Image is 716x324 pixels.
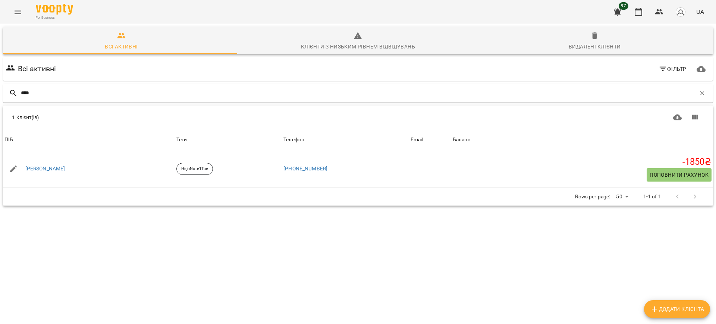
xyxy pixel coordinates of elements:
div: Email [411,135,423,144]
div: ПІБ [4,135,13,144]
p: Rows per page: [575,193,610,201]
div: Клієнти з низьким рівнем відвідувань [301,42,415,51]
button: Menu [9,3,27,21]
a: [PERSON_NAME] [25,165,65,173]
div: Всі активні [105,42,138,51]
button: Завантажити CSV [669,108,687,126]
p: HighNote1Tue [181,166,208,172]
span: Email [411,135,450,144]
div: 50 [613,191,631,202]
button: Поповнити рахунок [647,168,712,182]
div: Sort [283,135,304,144]
span: ПІБ [4,135,173,144]
div: Теги [176,135,280,144]
div: 1 Клієнт(ів) [12,114,354,121]
img: Voopty Logo [36,4,73,15]
h5: -1850 ₴ [453,156,712,168]
span: For Business [36,15,73,20]
div: Sort [453,135,470,144]
div: Телефон [283,135,304,144]
span: UA [696,8,704,16]
span: Баланс [453,135,712,144]
button: Фільтр [656,62,690,76]
button: UA [693,5,707,19]
div: Видалені клієнти [569,42,621,51]
p: 1-1 of 1 [643,193,661,201]
img: avatar_s.png [675,7,686,17]
div: Sort [411,135,423,144]
button: Показати колонки [686,108,704,126]
span: Телефон [283,135,408,144]
h6: Всі активні [18,63,56,75]
div: Баланс [453,135,470,144]
span: Поповнити рахунок [650,170,709,179]
span: 97 [619,2,628,10]
a: [PHONE_NUMBER] [283,166,327,172]
div: HighNote1Tue [176,163,213,175]
div: Sort [4,135,13,144]
span: Фільтр [659,65,687,73]
div: Table Toolbar [3,106,713,129]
